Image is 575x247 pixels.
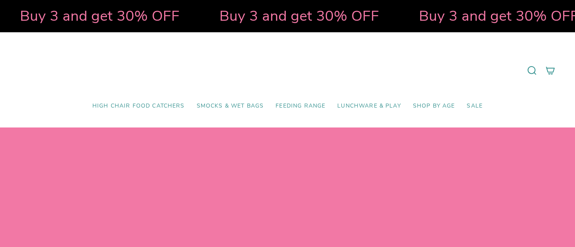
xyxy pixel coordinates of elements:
span: SALE [467,103,483,110]
span: High Chair Food Catchers [92,103,185,110]
span: Feeding Range [276,103,325,110]
a: Mumma’s Little Helpers [219,44,356,97]
a: Lunchware & Play [331,97,407,116]
span: Lunchware & Play [337,103,401,110]
a: Shop by Age [407,97,461,116]
span: Shop by Age [413,103,455,110]
a: SALE [461,97,489,116]
span: Smocks & Wet Bags [197,103,264,110]
strong: Buy 3 and get 30% OFF [20,6,180,26]
a: Smocks & Wet Bags [191,97,270,116]
a: Feeding Range [270,97,331,116]
a: High Chair Food Catchers [86,97,191,116]
strong: Buy 3 and get 30% OFF [219,6,379,26]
